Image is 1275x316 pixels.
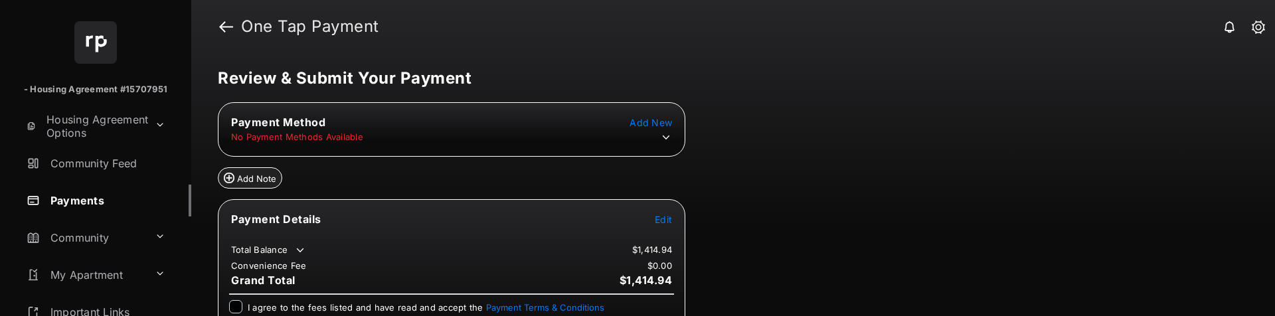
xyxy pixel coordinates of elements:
span: I agree to the fees listed and have read and accept the [248,302,604,313]
td: No Payment Methods Available [230,131,364,143]
strong: One Tap Payment [241,19,379,35]
span: Add New [630,117,672,128]
button: I agree to the fees listed and have read and accept the [486,302,604,313]
a: Community Feed [21,147,191,179]
p: - Housing Agreement #15707951 [24,83,167,96]
button: Add New [630,116,672,129]
span: Edit [655,214,672,225]
td: $0.00 [647,260,673,272]
span: Grand Total [231,274,296,287]
a: Housing Agreement Options [21,110,149,142]
span: $1,414.94 [620,274,673,287]
span: Payment Method [231,116,325,129]
button: Add Note [218,167,282,189]
a: Payments [21,185,191,216]
img: svg+xml;base64,PHN2ZyB4bWxucz0iaHR0cDovL3d3dy53My5vcmcvMjAwMC9zdmciIHdpZHRoPSI2NCIgaGVpZ2h0PSI2NC... [74,21,117,64]
h5: Review & Submit Your Payment [218,70,1238,86]
button: Edit [655,212,672,226]
td: Total Balance [230,244,307,257]
a: My Apartment [21,259,149,291]
td: $1,414.94 [632,244,673,256]
a: Community [21,222,149,254]
span: Payment Details [231,212,321,226]
td: Convenience Fee [230,260,307,272]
